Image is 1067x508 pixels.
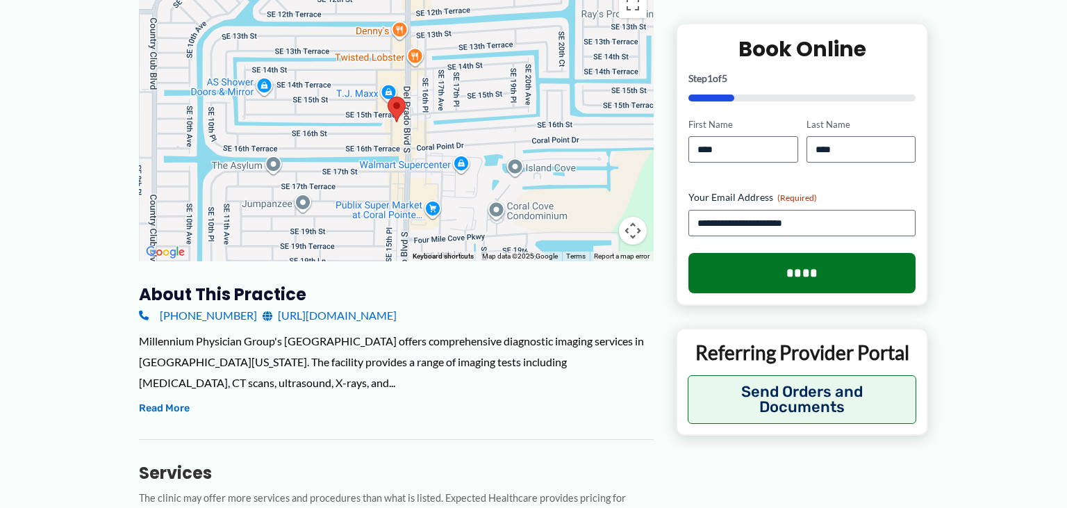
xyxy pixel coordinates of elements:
h3: About this practice [139,284,654,305]
button: Read More [139,400,190,417]
a: Report a map error [594,252,650,260]
label: First Name [688,117,797,131]
span: Map data ©2025 Google [482,252,558,260]
a: [URL][DOMAIN_NAME] [263,305,397,326]
a: [PHONE_NUMBER] [139,305,257,326]
h3: Services [139,462,654,484]
img: Google [142,243,188,261]
a: Open this area in Google Maps (opens a new window) [142,243,188,261]
button: Send Orders and Documents [688,375,916,424]
p: Referring Provider Portal [688,340,916,365]
button: Map camera controls [619,217,647,245]
span: 5 [722,72,727,83]
span: (Required) [777,192,817,203]
a: Terms (opens in new tab) [566,252,586,260]
h2: Book Online [688,35,916,62]
p: Step of [688,73,916,83]
label: Last Name [807,117,916,131]
div: Millennium Physician Group's [GEOGRAPHIC_DATA] offers comprehensive diagnostic imaging services i... [139,331,654,393]
label: Your Email Address [688,190,916,204]
span: 1 [707,72,713,83]
button: Keyboard shortcuts [413,252,474,261]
